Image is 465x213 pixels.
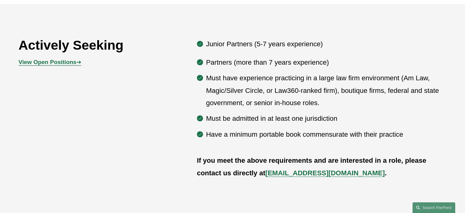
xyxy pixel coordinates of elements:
[206,38,447,50] p: Junior Partners (5-7 years experience)
[206,112,447,125] p: Must be admitted in at least one jurisdiction
[412,202,455,213] a: Search this site
[385,169,386,177] strong: .
[19,37,161,53] h2: Actively Seeking
[19,59,81,65] span: ➔
[19,59,81,65] a: View Open Positions➔
[265,169,385,177] a: [EMAIL_ADDRESS][DOMAIN_NAME]
[206,56,447,69] p: Partners (more than 7 years experience)
[197,157,428,177] strong: If you meet the above requirements and are interested in a role, please contact us directly at
[19,59,76,65] strong: View Open Positions
[206,72,447,109] p: Must have experience practicing in a large law firm environment (Am Law, Magic/Silver Circle, or ...
[206,128,447,141] p: Have a minimum portable book commensurate with their practice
